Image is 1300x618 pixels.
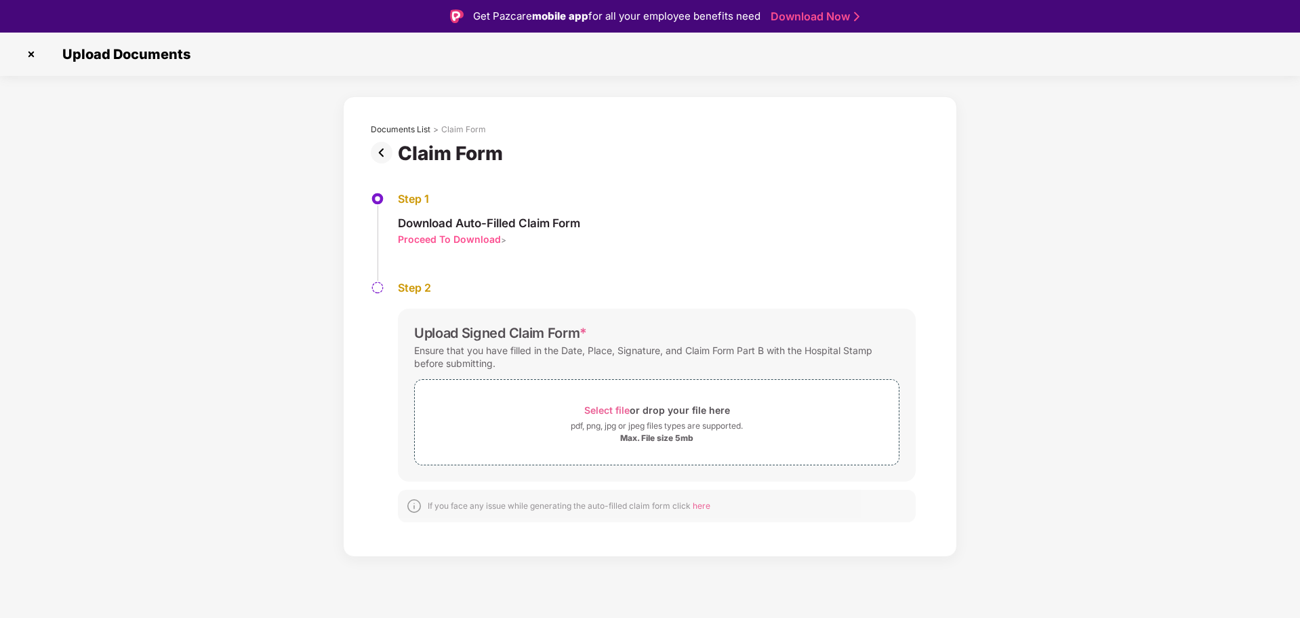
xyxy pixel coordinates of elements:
[49,46,197,62] span: Upload Documents
[441,124,486,135] div: Claim Form
[371,192,384,206] img: svg+xml;base64,PHN2ZyBpZD0iU3RlcC1BY3RpdmUtMzJ4MzIiIHhtbG5zPSJodHRwOi8vd3d3LnczLm9yZy8yMDAwL3N2Zy...
[398,142,508,165] div: Claim Form
[414,325,587,341] div: Upload Signed Claim Form
[584,404,630,416] span: Select file
[20,43,42,65] img: svg+xml;base64,PHN2ZyBpZD0iQ3Jvc3MtMzJ4MzIiIHhtbG5zPSJodHRwOi8vd3d3LnczLm9yZy8yMDAwL3N2ZyIgd2lkdG...
[414,341,899,372] div: Ensure that you have filled in the Date, Place, Signature, and Claim Form Part B with the Hospita...
[398,233,501,246] div: Proceed To Download
[854,9,859,24] img: Stroke
[398,281,916,295] div: Step 2
[473,8,760,24] div: Get Pazcare for all your employee benefits need
[371,281,384,294] img: svg+xml;base64,PHN2ZyBpZD0iU3RlcC1QZW5kaW5nLTMyeDMyIiB4bWxucz0iaHR0cDovL3d3dy53My5vcmcvMjAwMC9zdm...
[501,235,506,245] span: >
[398,216,580,231] div: Download Auto-Filled Claim Form
[693,501,710,511] span: here
[371,142,398,163] img: svg+xml;base64,PHN2ZyBpZD0iUHJldi0zMngzMiIgeG1sbnM9Imh0dHA6Ly93d3cudzMub3JnLzIwMDAvc3ZnIiB3aWR0aD...
[398,192,580,206] div: Step 1
[771,9,855,24] a: Download Now
[371,124,430,135] div: Documents List
[620,433,693,444] div: Max. File size 5mb
[532,9,588,22] strong: mobile app
[584,401,730,419] div: or drop your file here
[415,390,899,455] span: Select fileor drop your file herepdf, png, jpg or jpeg files types are supported.Max. File size 5mb
[428,501,710,511] div: If you face any issue while generating the auto-filled claim form click
[571,419,743,433] div: pdf, png, jpg or jpeg files types are supported.
[406,498,422,514] img: svg+xml;base64,PHN2ZyBpZD0iSW5mb18tXzMyeDMyIiBkYXRhLW5hbWU9IkluZm8gLSAzMngzMiIgeG1sbnM9Imh0dHA6Ly...
[450,9,464,23] img: Logo
[433,124,439,135] div: >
